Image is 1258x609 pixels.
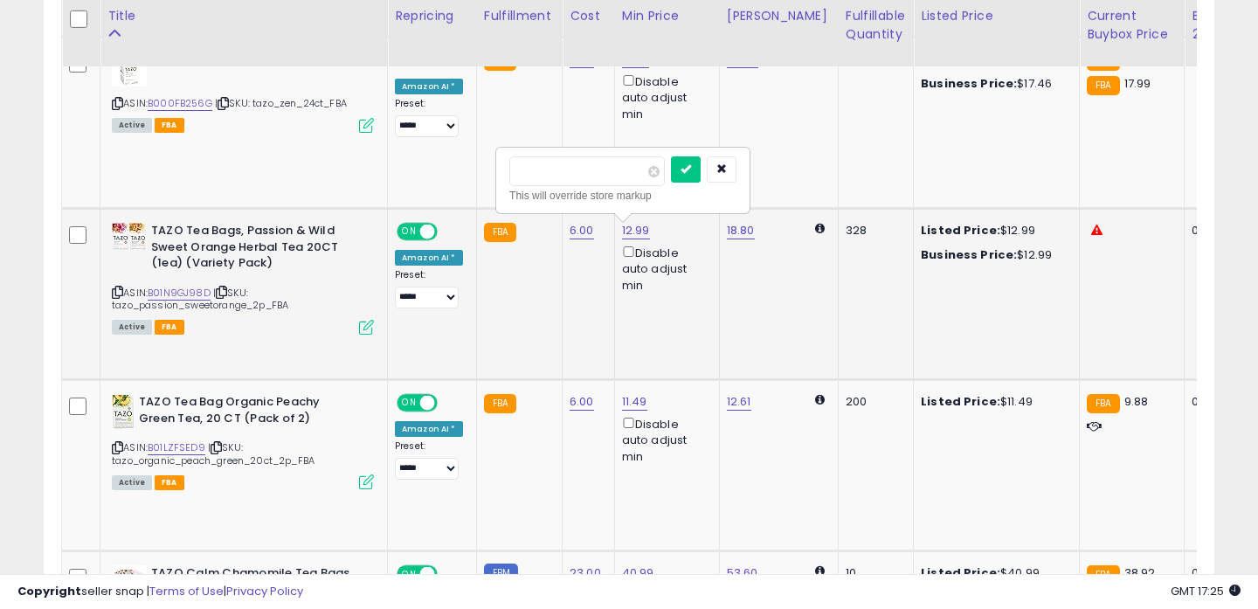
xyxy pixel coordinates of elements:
div: Title [107,7,380,25]
div: [PERSON_NAME] [727,7,831,25]
a: B01LZFSED9 [148,440,205,455]
span: ON [398,225,420,239]
a: Privacy Policy [226,583,303,599]
div: Repricing [395,7,469,25]
div: $17.46 [921,76,1066,92]
a: 11.49 [622,393,647,411]
b: Listed Price: [921,222,1000,239]
span: FBA [155,475,184,490]
div: ASIN: [112,52,374,131]
a: 6.00 [570,222,594,239]
span: | SKU: tazo_zen_24ct_FBA [215,96,347,110]
a: 12.61 [727,393,751,411]
div: ASIN: [112,223,374,333]
a: 12.99 [622,222,650,239]
div: seller snap | | [17,584,303,600]
b: TAZO Tea Bags, Passion & Wild Sweet Orange Herbal Tea 20CT (1ea) (Variety Pack) [151,223,363,276]
div: 328 [846,223,900,239]
a: B000FB256G [148,96,212,111]
div: BB Share 24h. [1192,7,1255,44]
b: TAZO Tea Bag Organic Peachy Green Tea, 20 CT (Pack of 2) [139,394,351,431]
div: 200 [846,394,900,410]
span: ON [398,396,420,411]
span: All listings currently available for purchase on Amazon [112,118,152,133]
span: 2025-09-15 17:25 GMT [1171,583,1241,599]
span: FBA [155,118,184,133]
img: 41TOB14D4gL._SL40_.jpg [112,394,135,429]
a: Terms of Use [149,583,224,599]
strong: Copyright [17,583,81,599]
a: B01N9GJ98D [148,286,211,301]
span: | SKU: tazo_passion_sweetorange_2p_FBA [112,286,288,312]
div: Preset: [395,269,463,308]
small: FBA [1087,76,1119,95]
span: All listings currently available for purchase on Amazon [112,320,152,335]
b: Listed Price: [921,393,1000,410]
div: Disable auto adjust min [622,414,706,465]
img: 51hUk6y3k6L._SL40_.jpg [112,223,147,250]
small: FBA [1087,394,1119,413]
div: Preset: [395,440,463,480]
span: FBA [155,320,184,335]
div: Cost [570,7,607,25]
div: $12.99 [921,223,1066,239]
div: Preset: [395,98,463,137]
div: $11.49 [921,394,1066,410]
span: 9.88 [1124,393,1149,410]
div: Disable auto adjust min [622,243,706,294]
div: Current Buybox Price [1087,7,1177,44]
img: 41c1uGeNhwL._SL40_.jpg [112,52,147,87]
a: 18.80 [727,222,755,239]
div: Disable auto adjust min [622,72,706,122]
div: This will override store markup [509,187,736,204]
div: 0% [1192,394,1249,410]
div: Listed Price [921,7,1072,25]
div: Min Price [622,7,712,25]
small: FBA [484,394,516,413]
span: OFF [435,225,463,239]
div: 0% [1192,223,1249,239]
div: Fulfillable Quantity [846,7,906,44]
span: | SKU: tazo_organic_peach_green_20ct_2p_FBA [112,440,314,467]
div: Amazon AI * [395,421,463,437]
span: All listings currently available for purchase on Amazon [112,475,152,490]
div: ASIN: [112,394,374,488]
span: 17.99 [1124,75,1151,92]
div: Amazon AI * [395,79,463,94]
div: Amazon AI * [395,250,463,266]
b: Business Price: [921,75,1017,92]
small: FBA [484,223,516,242]
div: $12.99 [921,247,1066,263]
b: Business Price: [921,246,1017,263]
div: Fulfillment [484,7,555,25]
span: OFF [435,396,463,411]
a: 6.00 [570,393,594,411]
